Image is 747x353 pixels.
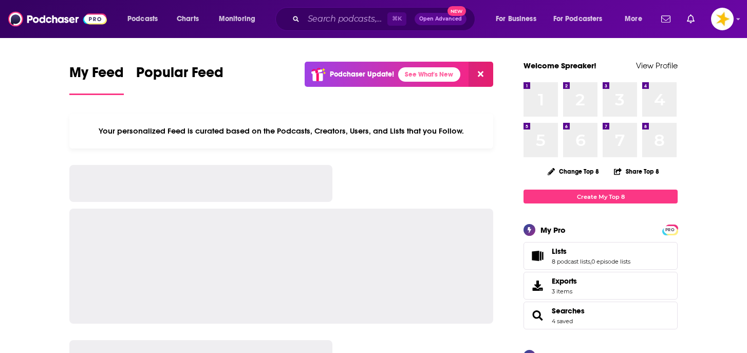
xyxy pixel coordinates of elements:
[553,12,603,26] span: For Podcasters
[419,16,462,22] span: Open Advanced
[552,247,630,256] a: Lists
[664,226,676,234] span: PRO
[552,258,590,265] a: 8 podcast lists
[415,13,466,25] button: Open AdvancedNew
[664,226,676,233] a: PRO
[552,247,567,256] span: Lists
[524,190,678,203] a: Create My Top 8
[613,161,660,181] button: Share Top 8
[398,67,460,82] a: See What's New
[447,6,466,16] span: New
[304,11,387,27] input: Search podcasts, credits, & more...
[136,64,223,95] a: Popular Feed
[552,288,577,295] span: 3 items
[636,61,678,70] a: View Profile
[8,9,107,29] img: Podchaser - Follow, Share and Rate Podcasts
[219,12,255,26] span: Monitoring
[527,308,548,323] a: Searches
[711,8,734,30] span: Logged in as Spreaker_Prime
[683,10,699,28] a: Show notifications dropdown
[285,7,485,31] div: Search podcasts, credits, & more...
[711,8,734,30] button: Show profile menu
[69,64,124,95] a: My Feed
[527,249,548,263] a: Lists
[657,10,675,28] a: Show notifications dropdown
[177,12,199,26] span: Charts
[524,61,596,70] a: Welcome Spreaker!
[540,225,566,235] div: My Pro
[524,302,678,329] span: Searches
[524,242,678,270] span: Lists
[136,64,223,87] span: Popular Feed
[387,12,406,26] span: ⌘ K
[489,11,549,27] button: open menu
[547,11,618,27] button: open menu
[170,11,205,27] a: Charts
[552,276,577,286] span: Exports
[552,306,585,315] a: Searches
[524,272,678,300] a: Exports
[625,12,642,26] span: More
[120,11,171,27] button: open menu
[69,114,493,148] div: Your personalized Feed is curated based on the Podcasts, Creators, Users, and Lists that you Follow.
[552,318,573,325] a: 4 saved
[496,12,536,26] span: For Business
[330,70,394,79] p: Podchaser Update!
[127,12,158,26] span: Podcasts
[591,258,630,265] a: 0 episode lists
[212,11,269,27] button: open menu
[69,64,124,87] span: My Feed
[618,11,655,27] button: open menu
[711,8,734,30] img: User Profile
[527,278,548,293] span: Exports
[590,258,591,265] span: ,
[541,165,605,178] button: Change Top 8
